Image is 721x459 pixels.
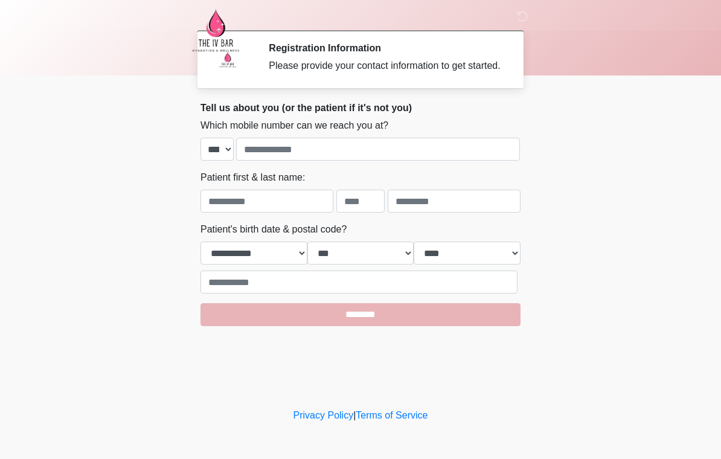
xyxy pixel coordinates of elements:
a: | [353,410,356,420]
label: Patient's birth date & postal code? [200,222,347,237]
img: The IV Bar, LLC Logo [188,9,243,52]
label: Patient first & last name: [200,170,305,185]
h2: Tell us about you (or the patient if it's not you) [200,102,521,114]
label: Which mobile number can we reach you at? [200,118,388,133]
a: Terms of Service [356,410,428,420]
div: Please provide your contact information to get started. [269,59,502,73]
a: Privacy Policy [293,410,354,420]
